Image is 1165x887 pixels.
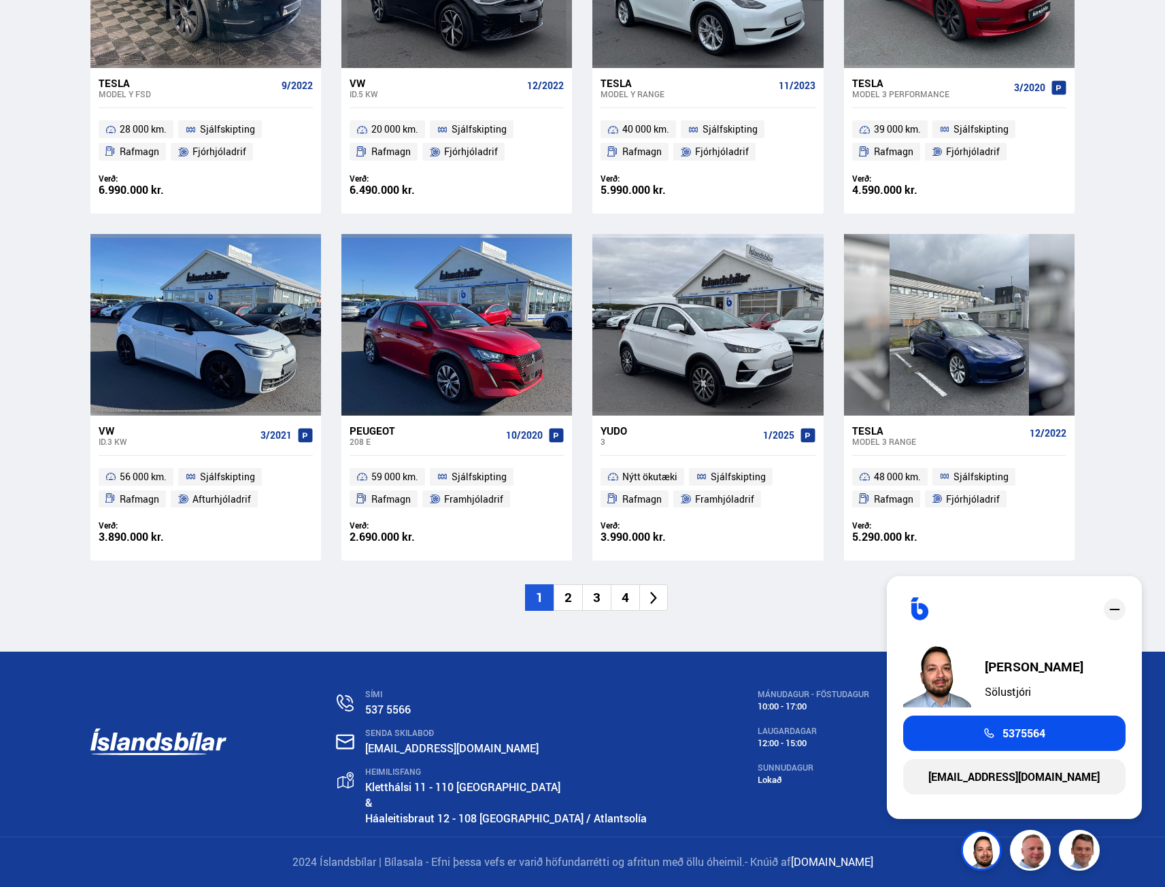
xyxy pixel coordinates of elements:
div: 3 [601,437,757,446]
span: Rafmagn [120,144,159,160]
span: Sjálfskipting [452,469,507,485]
span: Framhjóladrif [695,491,754,507]
div: LAUGARDAGAR [758,726,869,736]
img: nhp88E3Fdnt1Opn2.png [903,639,971,707]
a: VW ID.3 KW 3/2021 56 000 km. Sjálfskipting Rafmagn Afturhjóladrif Verð: 3.890.000 kr. [90,416,321,561]
span: Sjálfskipting [200,469,255,485]
a: Háaleitisbraut 12 - 108 [GEOGRAPHIC_DATA] / Atlantsolía [365,811,647,826]
div: 2.690.000 kr. [350,531,457,543]
span: Sjálfskipting [452,121,507,137]
div: Verð: [99,173,206,184]
div: MÁNUDAGUR - FÖSTUDAGUR [758,690,869,699]
span: Rafmagn [371,491,411,507]
span: 12/2022 [527,80,564,91]
span: 59 000 km. [371,469,418,485]
div: Tesla [601,77,773,89]
div: Lokað [758,775,869,785]
span: Rafmagn [120,491,159,507]
span: Fjórhjóladrif [946,491,1000,507]
div: ID.5 KW [350,89,522,99]
div: 10:00 - 17:00 [758,701,869,712]
span: Fjórhjóladrif [946,144,1000,160]
span: 9/2022 [282,80,313,91]
a: Tesla Model Y FSD 9/2022 28 000 km. Sjálfskipting Rafmagn Fjórhjóladrif Verð: 6.990.000 kr. [90,68,321,214]
span: Sjálfskipting [200,121,255,137]
div: Model Y RANGE [601,89,773,99]
span: Sjálfskipting [703,121,758,137]
span: 56 000 km. [120,469,167,485]
li: 2 [554,584,582,611]
div: 4.590.000 kr. [852,184,960,196]
div: Verð: [350,173,457,184]
img: FbJEzSuNWCJXmdc-.webp [1061,832,1102,873]
div: Verð: [852,520,960,531]
li: 4 [611,584,639,611]
div: 5.990.000 kr. [601,184,708,196]
span: 48 000 km. [874,469,921,485]
div: Verð: [601,520,708,531]
div: 3.890.000 kr. [99,531,206,543]
span: - Knúið af [745,854,791,869]
div: Model 3 PERFORMANCE [852,89,1009,99]
span: 39 000 km. [874,121,921,137]
div: Verð: [350,520,457,531]
div: [PERSON_NAME] [985,660,1083,673]
div: 208 E [350,437,501,446]
img: n0V2lOsqF3l1V2iz.svg [337,694,354,712]
button: Opna LiveChat spjallviðmót [11,5,52,46]
span: Rafmagn [874,491,913,507]
div: Verð: [601,173,708,184]
img: nhp88E3Fdnt1Opn2.png [963,832,1004,873]
a: [EMAIL_ADDRESS][DOMAIN_NAME] [365,741,539,756]
span: 20 000 km. [371,121,418,137]
span: 28 000 km. [120,121,167,137]
span: 3/2020 [1014,82,1045,93]
div: 3.990.000 kr. [601,531,708,543]
div: Model 3 RANGE [852,437,1024,446]
img: gp4YpyYFnEr45R34.svg [337,772,354,789]
span: Afturhjóladrif [192,491,251,507]
a: Kletthálsi 11 - 110 [GEOGRAPHIC_DATA] [365,780,560,794]
a: 5375564 [903,716,1126,751]
a: [EMAIL_ADDRESS][DOMAIN_NAME] [903,759,1126,794]
span: Rafmagn [371,144,411,160]
div: 5.290.000 kr. [852,531,960,543]
strong: & [365,795,373,810]
span: Sjálfskipting [711,469,766,485]
div: 6.990.000 kr. [99,184,206,196]
span: 40 000 km. [622,121,669,137]
span: 3/2021 [260,430,292,441]
a: YUDO 3 1/2025 Nýtt ökutæki Sjálfskipting Rafmagn Framhjóladrif Verð: 3.990.000 kr. [592,416,823,561]
span: 1/2025 [763,430,794,441]
p: 2024 Íslandsbílar | Bílasala - Efni þessa vefs er varið höfundarrétti og afritun með öllu óheimil. [90,854,1075,870]
div: close [1104,599,1126,620]
span: Framhjóladrif [444,491,503,507]
span: Sjálfskipting [953,121,1009,137]
span: Sjálfskipting [953,469,1009,485]
span: 12/2022 [1030,428,1066,439]
img: siFngHWaQ9KaOqBr.png [1012,832,1053,873]
div: HEIMILISFANG [365,767,647,777]
a: [DOMAIN_NAME] [791,854,873,869]
span: 10/2020 [506,430,543,441]
a: Peugeot 208 E 10/2020 59 000 km. Sjálfskipting Rafmagn Framhjóladrif Verð: 2.690.000 kr. [341,416,572,561]
div: VW [350,77,522,89]
div: Model Y FSD [99,89,276,99]
a: Tesla Model 3 PERFORMANCE 3/2020 39 000 km. Sjálfskipting Rafmagn Fjórhjóladrif Verð: 4.590.000 kr. [844,68,1075,214]
div: Sölustjóri [985,686,1083,698]
a: Tesla Model 3 RANGE 12/2022 48 000 km. Sjálfskipting Rafmagn Fjórhjóladrif Verð: 5.290.000 kr. [844,416,1075,561]
div: Tesla [99,77,276,89]
li: 3 [582,584,611,611]
span: Rafmagn [622,491,662,507]
span: Rafmagn [874,144,913,160]
div: Verð: [99,520,206,531]
div: 12:00 - 15:00 [758,738,869,748]
a: VW ID.5 KW 12/2022 20 000 km. Sjálfskipting Rafmagn Fjórhjóladrif Verð: 6.490.000 kr. [341,68,572,214]
div: Tesla [852,77,1009,89]
div: Verð: [852,173,960,184]
span: 11/2023 [779,80,815,91]
div: 6.490.000 kr. [350,184,457,196]
span: Nýtt ökutæki [622,469,677,485]
span: Fjórhjóladrif [695,144,749,160]
a: Tesla Model Y RANGE 11/2023 40 000 km. Sjálfskipting Rafmagn Fjórhjóladrif Verð: 5.990.000 kr. [592,68,823,214]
